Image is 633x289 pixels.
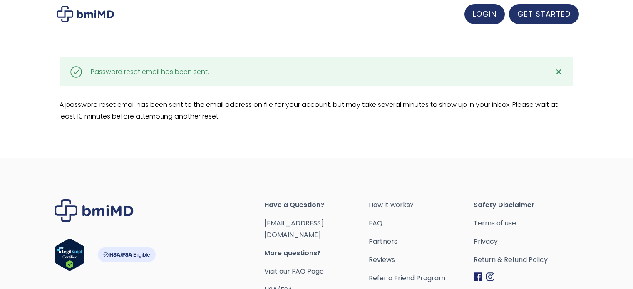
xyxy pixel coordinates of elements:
img: Instagram [486,272,494,281]
a: Refer a Friend Program [369,272,474,284]
a: FAQ [369,217,474,229]
a: LOGIN [464,4,505,24]
a: Reviews [369,254,474,266]
span: ✕ [555,66,562,78]
a: How it works? [369,199,474,211]
img: Facebook [474,272,482,281]
a: Terms of use [474,217,578,229]
a: Verify LegitScript Approval for www.bmimd.com [55,238,85,275]
span: GET STARTED [517,9,571,19]
img: My account [57,6,114,22]
a: Partners [369,236,474,247]
a: [EMAIL_ADDRESS][DOMAIN_NAME] [264,218,324,240]
div: Password reset email has been sent. [91,66,209,78]
a: ✕ [551,64,567,80]
a: GET STARTED [509,4,579,24]
a: Return & Refund Policy [474,254,578,266]
span: LOGIN [473,9,496,19]
img: HSA-FSA [97,247,156,262]
span: More questions? [264,247,369,259]
span: Have a Question? [264,199,369,211]
p: A password reset email has been sent to the email address on file for your account, but may take ... [60,99,573,122]
a: Visit our FAQ Page [264,267,324,276]
img: Verify Approval for www.bmimd.com [55,238,85,271]
span: Safety Disclaimer [474,199,578,211]
img: Brand Logo [55,199,134,222]
a: Privacy [474,236,578,247]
